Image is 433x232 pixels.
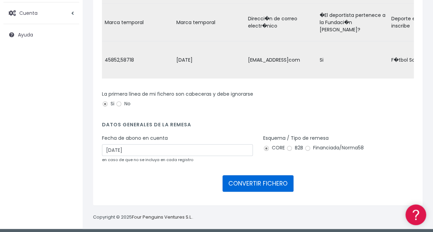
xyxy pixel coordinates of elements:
h4: Datos generales de la remesa [102,122,414,131]
a: Four Penguins Ventures S.L. [132,214,192,220]
span: Ayuda [18,31,33,38]
a: Ayuda [3,28,79,42]
td: [EMAIL_ADDRESS]com [245,41,317,79]
label: No [116,100,131,107]
span: Cuenta [19,9,38,16]
button: CONVERTIR FICHERO [223,175,293,192]
label: B2B [286,144,303,151]
td: �El deportista pertenece a la Fundaci�n [PERSON_NAME]? [317,4,389,41]
td: 45852,58718 [102,41,174,79]
td: Marca temporal [174,4,245,41]
label: Fecha de abono en cuenta [102,135,168,142]
label: Si [102,100,114,107]
td: [DATE] [174,41,245,79]
label: La primera línea de mi fichero son cabeceras y debe ignorarse [102,91,253,98]
p: Copyright © 2025 . [93,214,193,221]
td: Si [317,41,389,79]
label: CORE [263,144,285,151]
small: en caso de que no se incluya en cada registro [102,157,193,162]
label: Esquema / Tipo de remesa [263,135,329,142]
label: Financiada/Norma58 [305,144,364,151]
td: Direcci�n de correo electr�nico [245,4,317,41]
td: Marca temporal [102,4,174,41]
a: Cuenta [3,6,79,20]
